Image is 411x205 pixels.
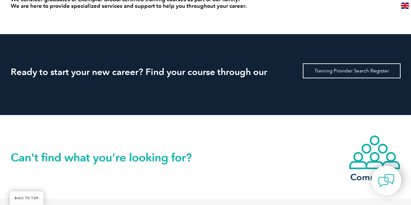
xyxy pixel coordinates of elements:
[10,191,44,205] a: BACK TO TOP
[349,135,401,170] img: icon-community.webp
[349,173,401,181] h3: Community
[378,173,394,189] img: contact-chat.png
[349,135,401,181] a: Community
[401,3,409,9] img: en
[303,63,401,78] a: Training Provider Search Register
[11,67,401,77] h2: Ready to start your new career? Find your course through our
[11,152,206,163] h2: Can't find what you're looking for?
